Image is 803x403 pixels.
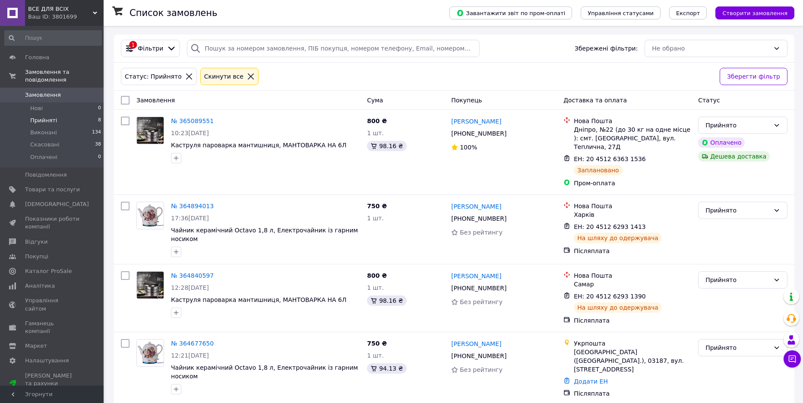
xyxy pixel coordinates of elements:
[698,97,720,104] span: Статус
[574,271,691,280] div: Нова Пошта
[460,144,477,151] span: 100%
[449,350,508,362] div: [PHONE_NUMBER]
[137,117,164,143] img: Фото товару
[574,339,691,348] div: Укрпошта
[25,68,104,84] span: Замовлення та повідомлення
[28,13,104,21] div: Ваш ID: 3801699
[171,117,214,124] a: № 365089551
[30,141,60,149] span: Скасовані
[784,350,801,368] button: Чат з покупцем
[676,10,700,16] span: Експорт
[98,105,101,112] span: 0
[449,127,508,140] div: [PHONE_NUMBER]
[25,357,69,365] span: Налаштування
[130,8,217,18] h1: Список замовлень
[574,165,623,175] div: Заплановано
[367,215,384,222] span: 1 шт.
[727,72,780,81] span: Зберегти фільтр
[171,272,214,279] a: № 364840597
[367,295,406,306] div: 98.16 ₴
[574,210,691,219] div: Харків
[30,117,57,124] span: Прийняті
[25,342,47,350] span: Маркет
[720,68,787,85] button: Зберегти фільтр
[652,44,770,53] div: Не обрано
[202,72,245,81] div: Cкинути все
[451,272,501,280] a: [PERSON_NAME]
[705,206,770,215] div: Прийнято
[460,229,503,236] span: Без рейтингу
[460,366,503,373] span: Без рейтингу
[98,153,101,161] span: 0
[574,117,691,125] div: Нова Пошта
[367,340,387,347] span: 750 ₴
[171,130,209,136] span: 10:23[DATE]
[460,298,503,305] span: Без рейтингу
[367,203,387,209] span: 750 ₴
[451,117,501,126] a: [PERSON_NAME]
[171,296,347,303] span: Каструля пароварка мантишниця, МАНТОВАРКА НА 6Л
[574,179,691,187] div: Пром-оплата
[171,284,209,291] span: 12:28[DATE]
[137,272,164,298] img: Фото товару
[705,343,770,352] div: Прийнято
[137,340,164,366] img: Фото товару
[367,272,387,279] span: 800 ₴
[669,6,707,19] button: Експорт
[136,271,164,299] a: Фото товару
[575,44,638,53] span: Збережені фільтри:
[367,363,406,374] div: 94.13 ₴
[456,9,565,17] span: Завантажити звіт по пром-оплаті
[138,44,163,53] span: Фільтри
[30,153,57,161] span: Оплачені
[449,213,508,225] div: [PHONE_NUMBER]
[136,202,164,229] a: Фото товару
[451,97,482,104] span: Покупець
[698,151,770,162] div: Дешева доставка
[574,223,646,230] span: ЕН: 20 4512 6293 1413
[367,117,387,124] span: 800 ₴
[25,267,72,275] span: Каталог ProSale
[171,142,347,149] a: Каструля пароварка мантишниця, МАНТОВАРКА НА 6Л
[25,238,47,246] span: Відгуки
[367,352,384,359] span: 1 шт.
[171,215,209,222] span: 17:36[DATE]
[171,340,214,347] a: № 364677650
[715,6,794,19] button: Створити замовлення
[136,117,164,144] a: Фото товару
[449,282,508,294] div: [PHONE_NUMBER]
[367,130,384,136] span: 1 шт.
[25,54,49,61] span: Головна
[581,6,661,19] button: Управління статусами
[171,352,209,359] span: 12:21[DATE]
[30,129,57,136] span: Виконані
[95,141,101,149] span: 38
[171,364,358,380] a: Чайник керамічний Octavo 1,8 л, Електрочайник із гарним носиком
[30,105,43,112] span: Нові
[574,247,691,255] div: Післяплата
[367,97,383,104] span: Cума
[449,6,572,19] button: Завантажити звіт по пром-оплаті
[574,280,691,289] div: Самар
[171,227,358,242] a: Чайник керамічний Octavo 1,8 л, Електрочайник із гарним носиком
[574,348,691,374] div: [GEOGRAPHIC_DATA] ([GEOGRAPHIC_DATA].), 03187, вул. [STREET_ADDRESS]
[574,378,608,385] a: Додати ЕН
[187,40,479,57] input: Пошук за номером замовлення, ПІБ покупця, номером телефону, Email, номером накладної
[722,10,787,16] span: Створити замовлення
[705,121,770,130] div: Прийнято
[25,186,80,194] span: Товари та послуги
[451,340,501,348] a: [PERSON_NAME]
[25,253,48,260] span: Покупці
[451,202,501,211] a: [PERSON_NAME]
[28,5,93,13] span: ВСЕ ДЛЯ ВСІХ
[123,72,183,81] div: Статус: Прийнято
[25,215,80,231] span: Показники роботи компанії
[367,284,384,291] span: 1 шт.
[574,202,691,210] div: Нова Пошта
[137,202,164,229] img: Фото товару
[574,125,691,151] div: Дніпро, №22 (до 30 кг на одне місце ): смт. [GEOGRAPHIC_DATA], вул. Теплична, 27Д
[98,117,101,124] span: 8
[574,316,691,325] div: Післяплата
